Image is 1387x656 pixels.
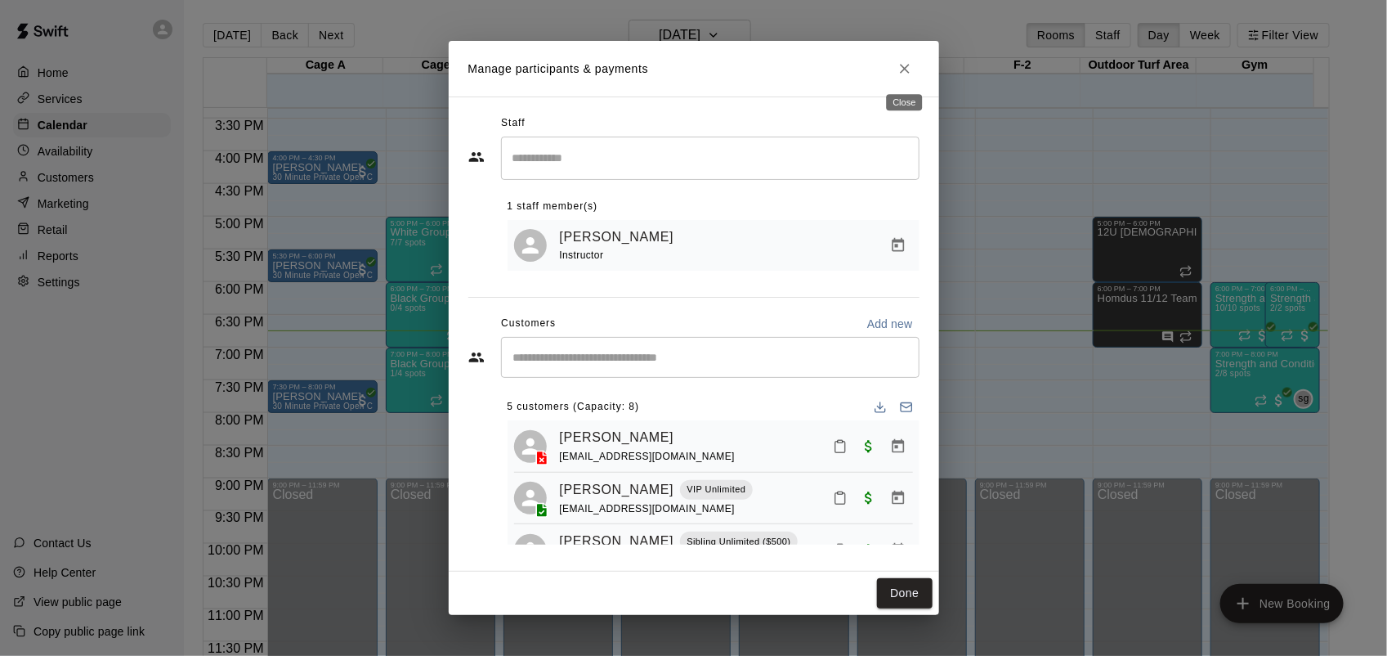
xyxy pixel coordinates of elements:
[826,484,854,512] button: Mark attendance
[501,137,919,180] div: Search staff
[890,54,919,83] button: Close
[826,433,854,461] button: Mark attendance
[687,483,745,496] p: VIP Unlimited
[501,337,919,378] div: Start typing to search customers...
[884,483,913,513] button: Manage bookings & payment
[508,394,640,420] span: 5 customers (Capacity: 8)
[854,490,884,504] span: Paid with Credit
[854,438,884,452] span: Waived payment
[861,311,919,337] button: Add new
[501,110,525,137] span: Staff
[884,536,913,565] button: Manage bookings & payment
[514,229,547,262] div: Matt McGrew
[514,482,547,514] div: Kristian Lovato
[501,311,556,337] span: Customers
[560,451,736,462] span: [EMAIL_ADDRESS][DOMAIN_NAME]
[560,227,674,248] a: [PERSON_NAME]
[560,427,674,448] a: [PERSON_NAME]
[887,94,923,110] div: Close
[560,479,674,501] a: [PERSON_NAME]
[468,349,485,366] svg: Customers
[560,503,736,514] span: [EMAIL_ADDRESS][DOMAIN_NAME]
[884,231,913,260] button: Manage bookings & payment
[867,316,913,332] p: Add new
[468,149,485,165] svg: Staff
[560,249,604,261] span: Instructor
[514,534,547,567] div: MJ Sanchez
[514,430,547,463] div: Jayden Hernandez
[854,542,884,556] span: Paid with Credit
[877,578,932,609] button: Done
[893,394,919,420] button: Email participants
[884,432,913,461] button: Manage bookings & payment
[468,61,649,78] p: Manage participants & payments
[826,537,854,564] button: Mark attendance
[867,394,893,420] button: Download list
[508,194,598,220] span: 1 staff member(s)
[687,535,790,549] p: Sibling Unlimited ($500)
[560,531,674,552] a: [PERSON_NAME]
